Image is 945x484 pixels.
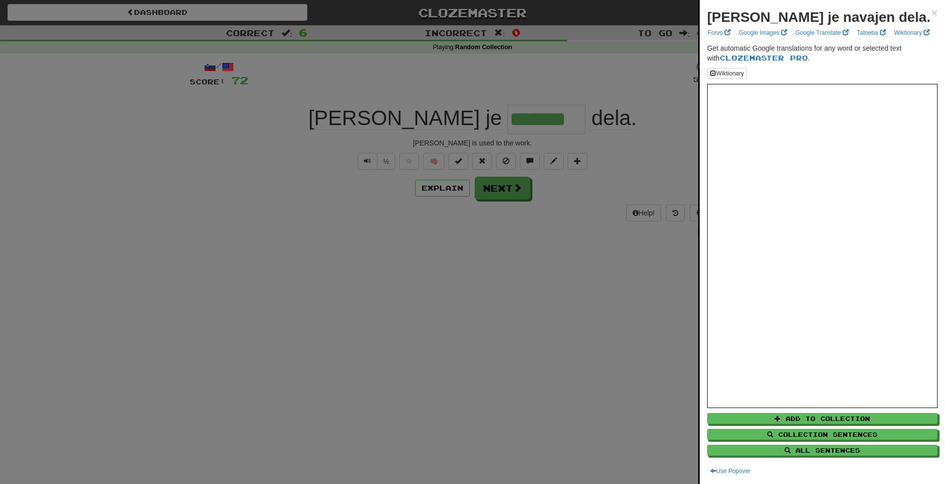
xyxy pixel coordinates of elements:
[707,445,938,456] button: All Sentences
[736,27,790,38] a: Google Images
[891,27,933,38] a: Wiktionary
[932,7,938,18] button: Close
[707,413,938,424] button: Add to Collection
[854,27,889,38] a: Tatoeba
[707,466,753,477] button: Use Popover
[707,429,938,440] button: Collection Sentences
[793,27,852,38] a: Google Translate
[707,43,938,63] p: Get automatic Google translations for any word or selected text with .
[705,27,733,38] a: Forvo
[720,54,808,62] a: Clozemaster Pro
[932,7,938,18] span: ×
[707,68,747,79] button: Wiktionary
[707,9,931,25] strong: [PERSON_NAME] je navajen dela.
